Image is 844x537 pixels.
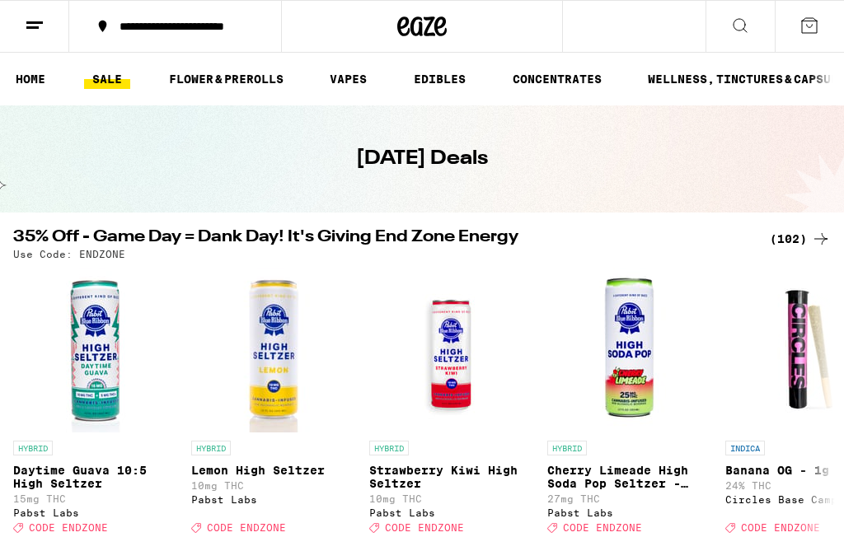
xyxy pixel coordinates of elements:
img: Pabst Labs - Strawberry Kiwi High Seltzer [369,268,534,432]
span: CODE ENDZONE [207,522,286,533]
p: HYBRID [191,441,231,455]
p: Use Code: ENDZONE [13,249,125,259]
p: Lemon High Seltzer [191,464,356,477]
div: Pabst Labs [191,494,356,505]
a: VAPES [321,69,375,89]
span: CODE ENDZONE [741,522,820,533]
p: Strawberry Kiwi High Seltzer [369,464,534,490]
span: CODE ENDZONE [29,522,108,533]
p: Daytime Guava 10:5 High Seltzer [13,464,178,490]
a: HOME [7,69,54,89]
p: HYBRID [369,441,409,455]
p: HYBRID [547,441,587,455]
p: INDICA [725,441,765,455]
span: CODE ENDZONE [385,522,464,533]
img: Pabst Labs - Lemon High Seltzer [191,268,356,432]
div: Pabst Labs [369,507,534,518]
div: Pabst Labs [13,507,178,518]
p: 10mg THC [369,493,534,504]
p: 10mg THC [191,480,356,491]
p: 15mg THC [13,493,178,504]
a: CONCENTRATES [504,69,610,89]
a: (102) [770,229,831,249]
span: CODE ENDZONE [563,522,642,533]
p: 27mg THC [547,493,712,504]
div: Pabst Labs [547,507,712,518]
a: SALE [84,69,130,89]
a: EDIBLES [406,69,474,89]
p: Cherry Limeade High Soda Pop Seltzer - 25mg [547,464,712,490]
a: FLOWER & PREROLLS [161,69,292,89]
img: Pabst Labs - Cherry Limeade High Soda Pop Seltzer - 25mg [547,268,712,432]
p: HYBRID [13,441,53,455]
h1: [DATE] Deals [356,145,488,173]
img: Pabst Labs - Daytime Guava 10:5 High Seltzer [13,268,178,432]
h2: 35% Off - Game Day = Dank Day! It's Giving End Zone Energy [13,229,750,249]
